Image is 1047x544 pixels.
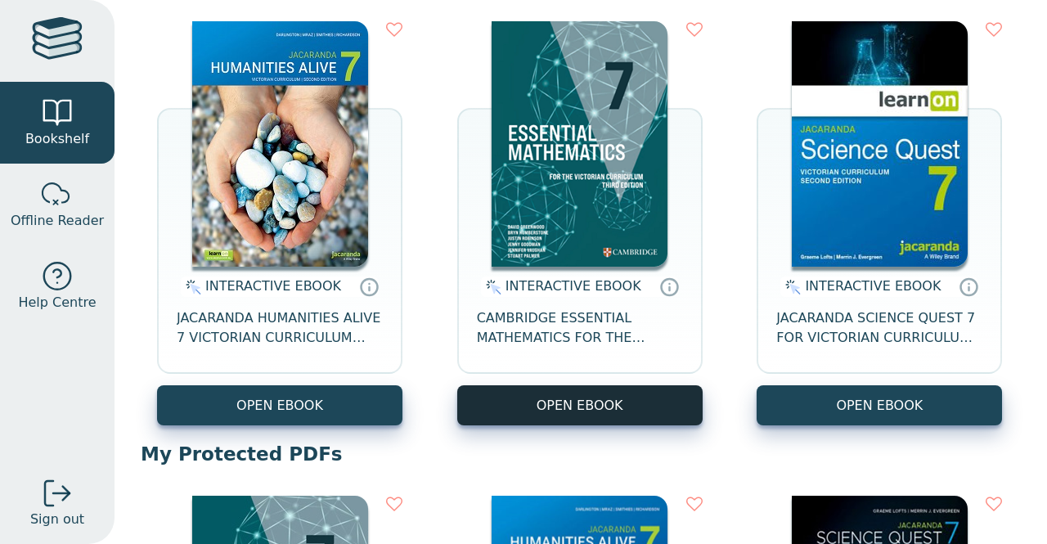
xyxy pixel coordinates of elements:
[457,385,703,425] button: OPEN EBOOK
[492,21,667,267] img: a4cdec38-c0cf-47c5-bca4-515c5eb7b3e9.png
[25,129,89,149] span: Bookshelf
[18,293,96,312] span: Help Centre
[776,308,982,348] span: JACARANDA SCIENCE QUEST 7 FOR VICTORIAN CURRICULUM LEARNON 2E EBOOK
[659,276,679,296] a: Interactive eBooks are accessed online via the publisher’s portal. They contain interactive resou...
[805,278,941,294] span: INTERACTIVE EBOOK
[780,277,801,297] img: interactive.svg
[157,385,402,425] button: OPEN EBOOK
[141,442,1021,466] p: My Protected PDFs
[757,385,1002,425] button: OPEN EBOOK
[177,308,383,348] span: JACARANDA HUMANITIES ALIVE 7 VICTORIAN CURRICULUM LEARNON EBOOK 2E
[30,510,84,529] span: Sign out
[192,21,368,267] img: 429ddfad-7b91-e911-a97e-0272d098c78b.jpg
[359,276,379,296] a: Interactive eBooks are accessed online via the publisher’s portal. They contain interactive resou...
[959,276,978,296] a: Interactive eBooks are accessed online via the publisher’s portal. They contain interactive resou...
[477,308,683,348] span: CAMBRIDGE ESSENTIAL MATHEMATICS FOR THE VICTORIAN CURRICULUM YEAR 7 EBOOK 3E
[481,277,501,297] img: interactive.svg
[181,277,201,297] img: interactive.svg
[11,211,104,231] span: Offline Reader
[205,278,341,294] span: INTERACTIVE EBOOK
[506,278,641,294] span: INTERACTIVE EBOOK
[792,21,968,267] img: 329c5ec2-5188-ea11-a992-0272d098c78b.jpg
